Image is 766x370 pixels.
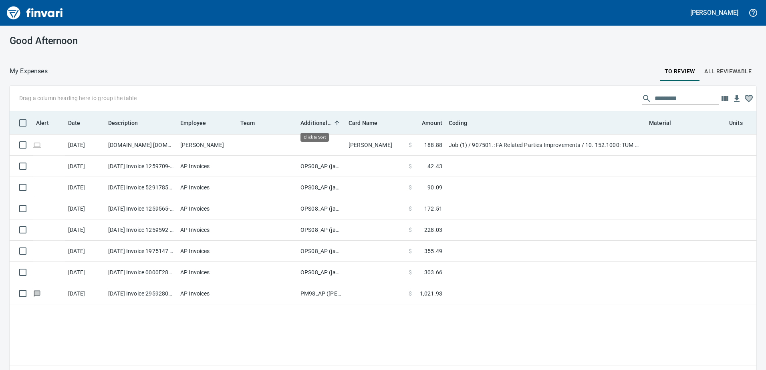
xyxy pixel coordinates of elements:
[180,118,206,128] span: Employee
[105,219,177,241] td: [DATE] Invoice 1259592-0 from OPNW - Office Products Nationwide (1-29901)
[33,142,41,147] span: Online transaction
[411,118,442,128] span: Amount
[409,162,412,170] span: $
[65,156,105,177] td: [DATE]
[649,118,681,128] span: Material
[300,118,332,128] span: Additional Reviewer
[177,198,237,219] td: AP Invoices
[704,66,752,76] span: All Reviewable
[177,262,237,283] td: AP Invoices
[10,35,246,46] h3: Good Afternoon
[427,162,442,170] span: 42.43
[240,118,255,128] span: Team
[424,247,442,255] span: 355.49
[105,241,177,262] td: [DATE] Invoice 1975147 from [PERSON_NAME] Co (1-23227)
[409,205,412,213] span: $
[409,183,412,191] span: $
[65,198,105,219] td: [DATE]
[731,93,743,105] button: Download table
[65,135,105,156] td: [DATE]
[5,3,65,22] img: Finvari
[427,183,442,191] span: 90.09
[349,118,377,128] span: Card Name
[665,66,695,76] span: To Review
[105,283,177,304] td: [DATE] Invoice 29592802 from [PERSON_NAME] Hvac Services Inc (1-10453)
[105,262,177,283] td: [DATE] Invoice 0000E28842415 from UPS (1-30551)
[36,118,59,128] span: Alert
[105,156,177,177] td: [DATE] Invoice 1259709-0 from OPNW - Office Products Nationwide (1-29901)
[177,177,237,198] td: AP Invoices
[345,135,405,156] td: [PERSON_NAME]
[297,198,345,219] td: OPS08_AP (janettep, samr)
[10,66,48,76] p: My Expenses
[297,177,345,198] td: OPS08_AP (janettep, samr)
[449,118,467,128] span: Coding
[68,118,81,128] span: Date
[424,141,442,149] span: 188.88
[445,135,646,156] td: Job (1) / 907501.: FA Related Parties Improvements / 10. 152.1000: TUM Misc. Projects / 3: Material
[729,118,753,128] span: Units
[424,205,442,213] span: 172.51
[409,226,412,234] span: $
[422,118,442,128] span: Amount
[108,118,138,128] span: Description
[409,290,412,298] span: $
[180,118,216,128] span: Employee
[177,135,237,156] td: [PERSON_NAME]
[65,241,105,262] td: [DATE]
[177,219,237,241] td: AP Invoices
[68,118,91,128] span: Date
[649,118,671,128] span: Material
[688,6,740,19] button: [PERSON_NAME]
[36,118,49,128] span: Alert
[33,291,41,296] span: Has messages
[19,94,137,102] p: Drag a column heading here to group the table
[65,283,105,304] td: [DATE]
[409,141,412,149] span: $
[65,219,105,241] td: [DATE]
[449,118,478,128] span: Coding
[105,198,177,219] td: [DATE] Invoice 1259565-0 from OPNW - Office Products Nationwide (1-29901)
[105,177,177,198] td: [DATE] Invoice 5291785509 from Vestis (1-10070)
[349,118,388,128] span: Card Name
[105,135,177,156] td: [DOMAIN_NAME] [DOMAIN_NAME][URL] WA
[297,156,345,177] td: OPS08_AP (janettep, samr)
[297,241,345,262] td: OPS08_AP (janettep, samr)
[297,283,345,304] td: PM98_AP ([PERSON_NAME], [PERSON_NAME])
[300,118,342,128] span: Additional Reviewer
[690,8,738,17] h5: [PERSON_NAME]
[297,219,345,241] td: OPS08_AP (janettep, samr)
[743,92,755,105] button: Column choices favorited. Click to reset to default
[108,118,149,128] span: Description
[177,241,237,262] td: AP Invoices
[65,177,105,198] td: [DATE]
[409,268,412,276] span: $
[240,118,266,128] span: Team
[177,283,237,304] td: AP Invoices
[409,247,412,255] span: $
[424,226,442,234] span: 228.03
[65,262,105,283] td: [DATE]
[177,156,237,177] td: AP Invoices
[424,268,442,276] span: 303.66
[420,290,442,298] span: 1,021.93
[719,92,731,105] button: Choose columns to display
[10,66,48,76] nav: breadcrumb
[729,118,743,128] span: Units
[297,262,345,283] td: OPS08_AP (janettep, samr)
